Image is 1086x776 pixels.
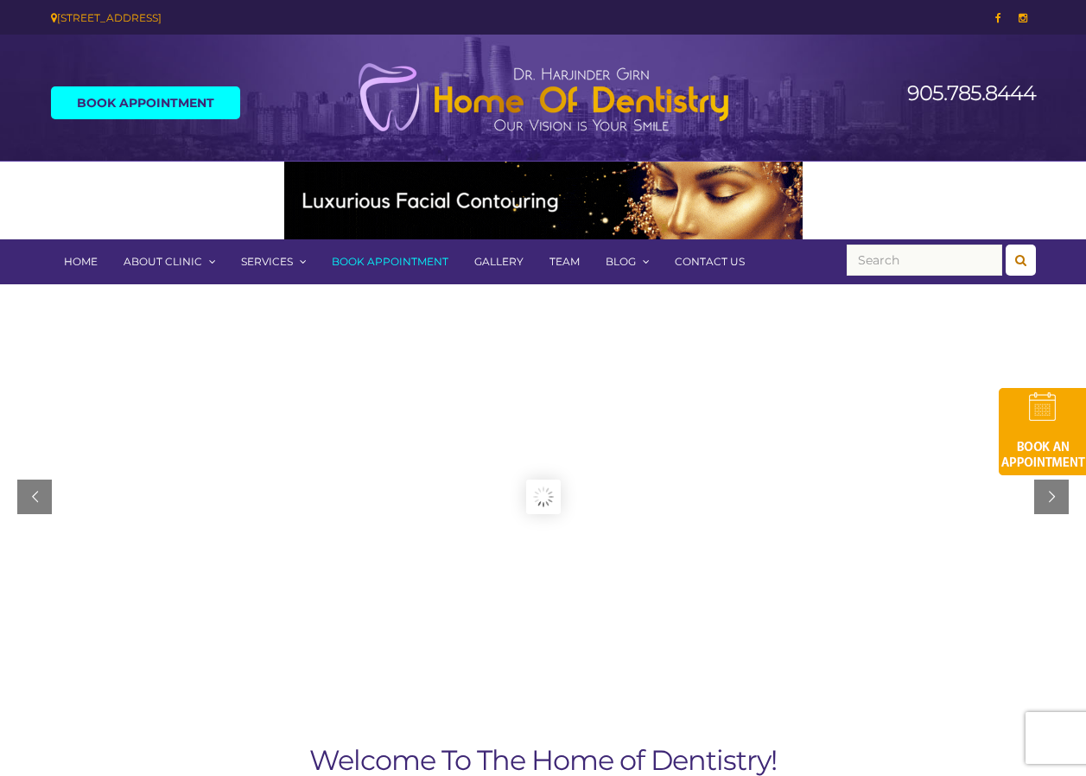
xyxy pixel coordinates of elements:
a: About Clinic [111,239,228,284]
img: Home of Dentistry [349,62,738,133]
a: Book Appointment [51,86,240,119]
input: Search [847,245,1002,276]
a: Contact Us [662,239,758,284]
a: 905.785.8444 [907,80,1036,105]
a: Gallery [461,239,537,284]
a: Home [51,239,111,284]
img: Medspa-Banner-Virtual-Consultation-2-1.gif [284,162,803,239]
a: Team [537,239,593,284]
div: [STREET_ADDRESS] [51,9,530,27]
a: Services [228,239,319,284]
a: Book Appointment [319,239,461,284]
img: book-an-appointment-hod-gld.png [999,388,1086,475]
a: Blog [593,239,662,284]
